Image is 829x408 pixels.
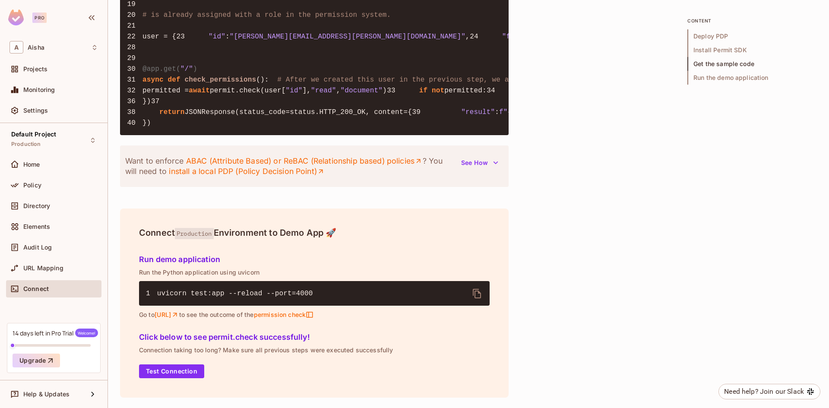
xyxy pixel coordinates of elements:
[210,87,286,95] span: permit.check(user[
[230,33,465,41] span: "[PERSON_NAME][EMAIL_ADDRESS][PERSON_NAME][DOMAIN_NAME]"
[461,108,495,116] span: "result"
[23,391,70,398] span: Help & Updates
[724,386,804,397] div: Need help? Join our Slack
[189,87,210,95] span: await
[383,87,387,95] span: )
[23,244,52,251] span: Audit Log
[127,21,142,31] span: 21
[125,156,456,177] p: Want to enforce ? You will need to
[495,108,499,116] span: :
[75,329,98,337] span: Welcome!
[169,166,325,177] a: install a local PDP (Policy Decision Point)
[127,85,142,96] span: 32
[23,182,41,189] span: Policy
[23,86,55,93] span: Monitoring
[465,33,470,41] span: ,
[157,290,296,297] span: uvicorn test:app --reload --port=
[139,311,490,319] p: Go to to see the outcome of the
[502,33,548,41] span: "firstName"
[23,66,47,73] span: Projects
[13,329,98,337] div: 14 days left in Pro Trial
[444,87,487,95] span: permitted:
[296,290,313,297] span: 4000
[412,107,427,117] span: 39
[253,311,313,319] span: permission check
[8,9,24,25] img: SReyMgAAAABJRU5ErkJggg==
[432,87,444,95] span: not
[23,107,48,114] span: Settings
[151,96,167,107] span: 37
[23,202,50,209] span: Directory
[127,118,142,128] span: 40
[155,311,179,319] a: [URL]
[487,85,502,96] span: 34
[456,156,503,170] button: See How
[127,32,142,42] span: 22
[9,41,23,54] span: A
[142,76,164,84] span: async
[687,57,817,71] span: Get the sample code
[311,87,336,95] span: "read"
[32,13,47,23] div: Pro
[303,87,311,95] span: ],
[186,156,422,166] a: ABAC (Attribute Based) or ReBAC (Relationship based) policies
[687,17,817,24] p: content
[127,75,142,85] span: 31
[467,283,487,304] button: delete
[127,64,142,74] span: 30
[139,255,490,264] h5: Run demo application
[340,87,383,95] span: "document"
[176,32,192,42] span: 23
[387,85,402,96] span: 33
[225,33,230,41] span: :
[146,288,157,299] span: 1
[139,347,490,354] p: Connection taking too long? Make sure all previous steps were executed successfully
[139,269,490,276] p: Run the Python application using uvicorn
[687,71,817,85] span: Run the demo application
[23,285,49,292] span: Connect
[23,161,40,168] span: Home
[256,76,269,84] span: ():
[28,44,44,51] span: Workspace: Aisha
[11,141,41,148] span: Production
[687,43,817,57] span: Install Permit SDK
[470,32,485,42] span: 24
[336,87,341,95] span: ,
[13,354,60,367] button: Upgrade
[507,108,550,116] span: {user.get(
[286,87,303,95] span: "id"
[142,87,189,95] span: permitted =
[127,10,142,20] span: 20
[139,364,204,378] button: Test Connection
[419,87,428,95] span: if
[687,29,817,43] span: Deploy PDP
[159,108,185,116] span: return
[175,228,214,239] span: Production
[127,107,142,117] span: 38
[139,228,490,238] h4: Connect Environment to Demo App 🚀
[142,65,180,73] span: @app.get(
[193,65,197,73] span: )
[168,76,180,84] span: def
[139,333,490,342] h5: Click below to see permit.check successfully!
[180,65,193,73] span: "/"
[499,108,508,116] span: f"
[11,131,56,138] span: Default Project
[23,223,50,230] span: Elements
[185,108,412,116] span: JSONResponse(status_code=status.HTTP_200_OK, content={
[185,76,256,84] span: check_permissions
[127,53,142,63] span: 29
[209,33,225,41] span: "id"
[142,11,391,19] span: # is already assigned with a role in the permission system.
[23,265,63,272] span: URL Mapping
[127,96,142,107] span: 36
[127,42,142,53] span: 28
